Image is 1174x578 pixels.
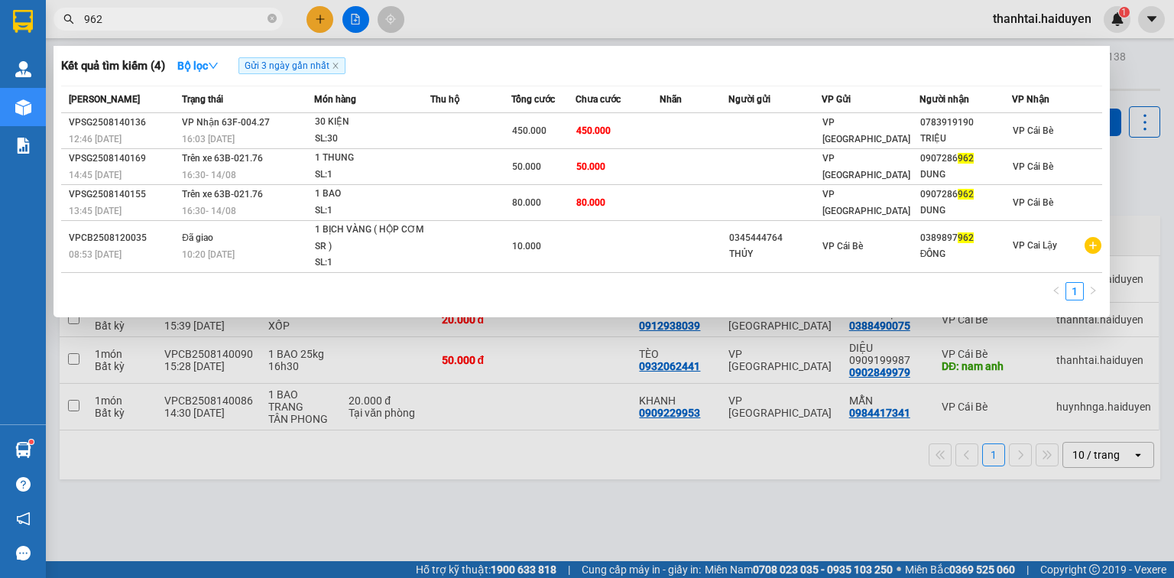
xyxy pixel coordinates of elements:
[15,61,31,77] img: warehouse-icon
[920,115,1012,131] div: 0783919190
[69,170,122,180] span: 14:45 [DATE]
[920,151,1012,167] div: 0907286
[660,94,682,105] span: Nhãn
[315,186,430,203] div: 1 BAO
[69,206,122,216] span: 13:45 [DATE]
[512,161,541,172] span: 50.000
[920,167,1012,183] div: DUNG
[512,197,541,208] span: 80.000
[1047,282,1065,300] button: left
[920,203,1012,219] div: DUNG
[315,131,430,148] div: SL: 30
[314,94,356,105] span: Món hàng
[958,153,974,164] span: 962
[182,134,235,144] span: 16:03 [DATE]
[332,62,339,70] span: close
[920,230,1012,246] div: 0389897
[920,187,1012,203] div: 0907286
[822,94,851,105] span: VP Gửi
[69,134,122,144] span: 12:46 [DATE]
[1084,282,1102,300] li: Next Page
[512,241,541,252] span: 10.000
[1013,161,1053,172] span: VP Cái Bè
[729,246,821,262] div: THỦY
[315,167,430,183] div: SL: 1
[268,12,277,27] span: close-circle
[1088,286,1098,295] span: right
[182,249,235,260] span: 10:20 [DATE]
[920,131,1012,147] div: TRIỆU
[511,94,555,105] span: Tổng cước
[268,14,277,23] span: close-circle
[822,117,910,144] span: VP [GEOGRAPHIC_DATA]
[69,187,177,203] div: VPSG2508140155
[16,546,31,560] span: message
[315,222,430,255] div: 1 BỊCH VÀNG ( HỘP CƠM SR )
[1013,125,1053,136] span: VP Cái Bè
[182,189,263,200] span: Trên xe 63B-021.76
[920,246,1012,262] div: ĐÔNG
[315,150,430,167] div: 1 THUNG
[182,170,236,180] span: 16:30 - 14/08
[315,255,430,271] div: SL: 1
[61,58,165,74] h3: Kết quả tìm kiếm ( 4 )
[1013,240,1057,251] span: VP Cai Lậy
[1012,94,1049,105] span: VP Nhận
[512,125,546,136] span: 450.000
[208,60,219,71] span: down
[63,14,74,24] span: search
[16,511,31,526] span: notification
[958,232,974,243] span: 962
[182,153,263,164] span: Trên xe 63B-021.76
[13,10,33,33] img: logo-vxr
[576,197,605,208] span: 80.000
[315,114,430,131] div: 30 KIỆN
[1013,197,1053,208] span: VP Cái Bè
[728,94,770,105] span: Người gửi
[1084,282,1102,300] button: right
[182,206,236,216] span: 16:30 - 14/08
[15,99,31,115] img: warehouse-icon
[1047,282,1065,300] li: Previous Page
[69,115,177,131] div: VPSG2508140136
[165,54,231,78] button: Bộ lọcdown
[182,94,223,105] span: Trạng thái
[182,117,270,128] span: VP Nhận 63F-004.27
[1065,282,1084,300] li: 1
[69,94,140,105] span: [PERSON_NAME]
[16,477,31,492] span: question-circle
[84,11,264,28] input: Tìm tên, số ĐT hoặc mã đơn
[29,440,34,444] sup: 1
[576,125,611,136] span: 450.000
[182,232,213,243] span: Đã giao
[1085,237,1101,254] span: plus-circle
[69,249,122,260] span: 08:53 [DATE]
[177,60,219,72] strong: Bộ lọc
[822,241,863,252] span: VP Cái Bè
[576,161,605,172] span: 50.000
[1052,286,1061,295] span: left
[315,203,430,219] div: SL: 1
[430,94,459,105] span: Thu hộ
[69,151,177,167] div: VPSG2508140169
[238,57,345,74] span: Gửi 3 ngày gần nhất
[822,153,910,180] span: VP [GEOGRAPHIC_DATA]
[15,138,31,154] img: solution-icon
[576,94,621,105] span: Chưa cước
[15,442,31,458] img: warehouse-icon
[1066,283,1083,300] a: 1
[822,189,910,216] span: VP [GEOGRAPHIC_DATA]
[958,189,974,200] span: 962
[919,94,969,105] span: Người nhận
[69,230,177,246] div: VPCB2508120035
[729,230,821,246] div: 0345444764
